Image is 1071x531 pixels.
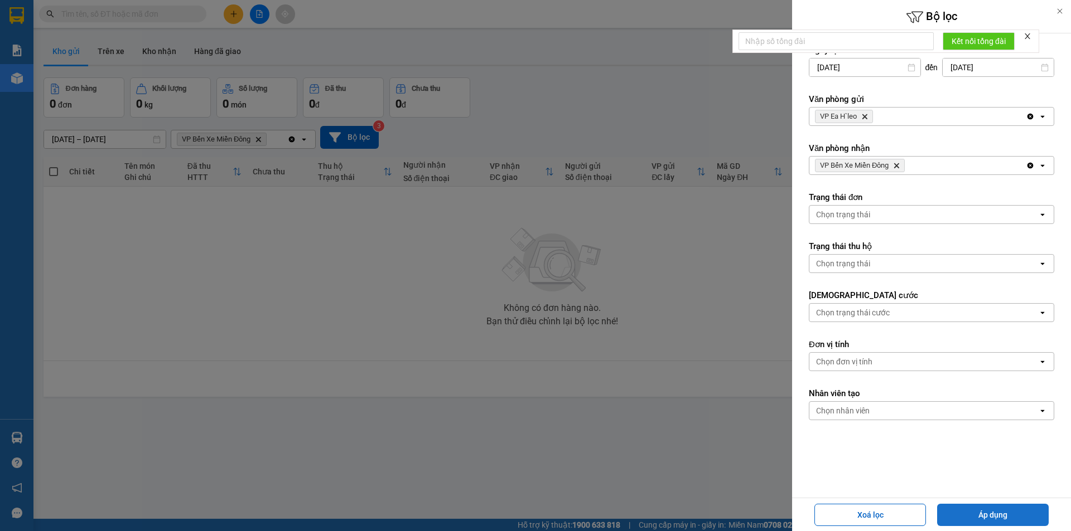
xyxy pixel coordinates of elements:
[1038,112,1047,121] svg: open
[809,290,1054,301] label: [DEMOGRAPHIC_DATA] cước
[907,160,908,171] input: Selected VP Bến Xe Miền Đông .
[820,112,857,121] span: VP Ea H`leo
[1038,406,1047,415] svg: open
[1038,210,1047,219] svg: open
[952,35,1006,47] span: Kết nối tổng đài
[816,307,890,318] div: Chọn trạng thái cước
[925,62,938,73] span: đến
[792,8,1071,26] h6: Bộ lọc
[943,32,1015,50] button: Kết nối tổng đài
[1038,259,1047,268] svg: open
[814,504,926,526] button: Xoá lọc
[816,209,870,220] div: Chọn trạng thái
[1026,161,1035,170] svg: Clear all
[809,339,1054,350] label: Đơn vị tính
[875,111,876,122] input: Selected VP Ea H`leo.
[809,388,1054,399] label: Nhân viên tạo
[816,356,872,367] div: Chọn đơn vị tính
[943,59,1054,76] input: Select a date.
[861,113,868,120] svg: Delete
[809,94,1054,105] label: Văn phòng gửi
[1038,357,1047,366] svg: open
[809,192,1054,203] label: Trạng thái đơn
[937,504,1049,526] button: Áp dụng
[739,32,934,50] input: Nhập số tổng đài
[820,161,889,170] span: VP Bến Xe Miền Đông
[815,110,873,123] span: VP Ea H`leo, close by backspace
[809,241,1054,252] label: Trạng thái thu hộ
[809,59,920,76] input: Select a date.
[1038,308,1047,317] svg: open
[893,162,900,169] svg: Delete
[1026,112,1035,121] svg: Clear all
[815,159,905,172] span: VP Bến Xe Miền Đông , close by backspace
[816,258,870,269] div: Chọn trạng thái
[809,143,1054,154] label: Văn phòng nhận
[1038,161,1047,170] svg: open
[816,405,870,416] div: Chọn nhân viên
[1024,32,1031,40] span: close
